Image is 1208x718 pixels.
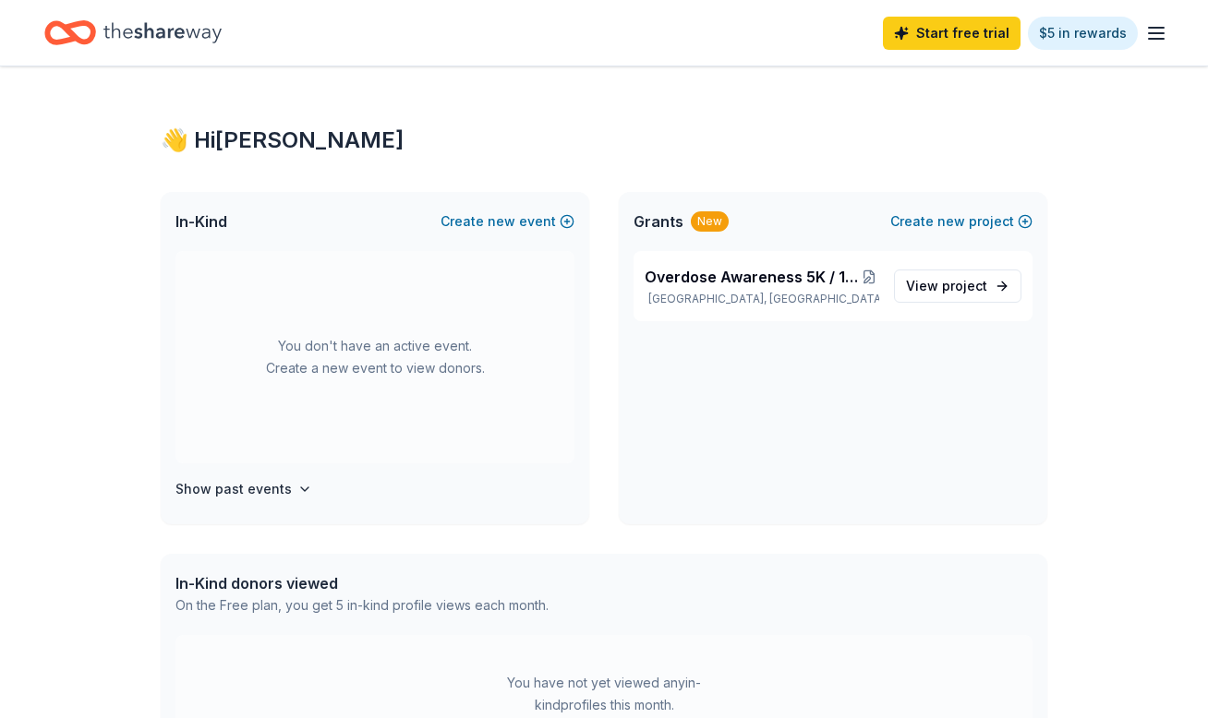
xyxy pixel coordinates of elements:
[175,478,312,500] button: Show past events
[175,210,227,233] span: In-Kind
[488,210,515,233] span: new
[906,275,987,297] span: View
[1028,17,1138,50] a: $5 in rewards
[175,572,549,594] div: In-Kind donors viewed
[890,210,1033,233] button: Createnewproject
[634,210,683,233] span: Grants
[175,594,549,616] div: On the Free plan, you get 5 in-kind profile views each month.
[645,266,859,288] span: Overdose Awareness 5K / 1 mile Rememberance Walk
[161,126,1047,155] div: 👋 Hi [PERSON_NAME]
[44,11,222,54] a: Home
[883,17,1021,50] a: Start free trial
[942,278,987,293] span: project
[489,672,719,716] div: You have not yet viewed any in-kind profiles this month.
[645,292,879,306] p: [GEOGRAPHIC_DATA], [GEOGRAPHIC_DATA]
[175,478,292,500] h4: Show past events
[175,251,574,463] div: You don't have an active event. Create a new event to view donors.
[894,269,1021,303] a: View project
[937,210,965,233] span: new
[691,211,729,232] div: New
[441,210,574,233] button: Createnewevent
